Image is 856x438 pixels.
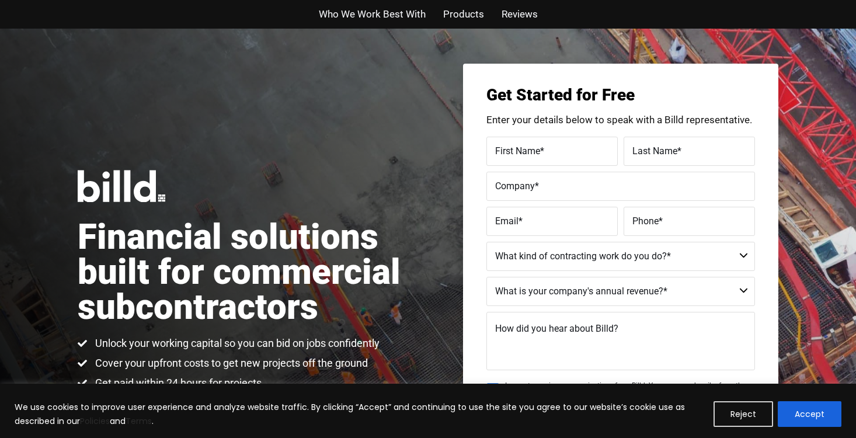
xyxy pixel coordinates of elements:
h1: Financial solutions built for commercial subcontractors [78,220,428,325]
span: Cover your upfront costs to get new projects off the ground [92,356,368,370]
span: Phone [632,215,659,226]
a: Who We Work Best With [319,6,426,23]
a: Terms [126,415,152,427]
button: Accept [778,401,841,427]
span: Company [495,180,535,191]
a: Policies [80,415,110,427]
span: Last Name [632,145,677,156]
span: Unlock your working capital so you can bid on jobs confidently [92,336,380,350]
span: Get paid within 24 hours for projects [92,376,262,390]
span: Email [495,215,519,226]
a: Products [443,6,484,23]
p: Enter your details below to speak with a Billd representative. [486,115,755,125]
span: How did you hear about Billd? [495,323,618,334]
span: I agree to receive communications from Billd. You may unsubscribe from these communications at an... [505,381,755,398]
h3: Get Started for Free [486,87,755,103]
button: Reject [714,401,773,427]
p: We use cookies to improve user experience and analyze website traffic. By clicking “Accept” and c... [15,400,705,428]
span: First Name [495,145,540,156]
a: Reviews [502,6,538,23]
